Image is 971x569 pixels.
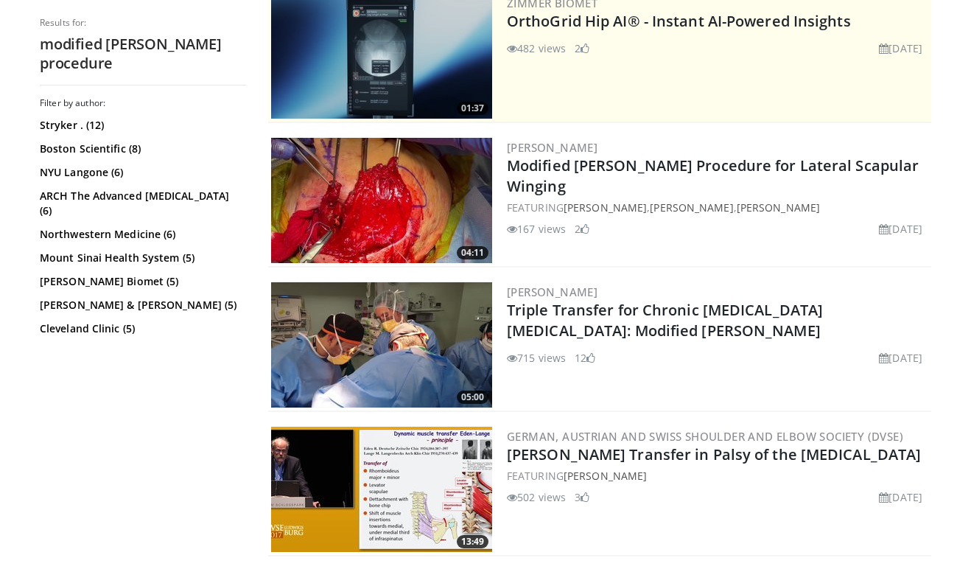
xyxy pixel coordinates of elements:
[40,274,242,289] a: [PERSON_NAME] Biomet (5)
[40,35,246,73] h2: modified [PERSON_NAME] procedure
[457,102,488,115] span: 01:37
[575,350,595,366] li: 12
[507,444,921,464] a: [PERSON_NAME] Transfer in Palsy of the [MEDICAL_DATA]
[507,200,928,215] div: FEATURING , ,
[40,298,242,313] a: [PERSON_NAME] & [PERSON_NAME] (5)
[650,200,733,214] a: [PERSON_NAME]
[40,227,242,242] a: Northwestern Medicine (6)
[575,41,589,56] li: 2
[271,138,492,263] a: 04:11
[507,300,823,341] a: Triple Transfer for Chronic [MEDICAL_DATA] [MEDICAL_DATA]: Modified [PERSON_NAME]
[40,118,242,133] a: Stryker . (12)
[271,427,492,552] img: 03188270-cd81-4af9-a1aa-3833997f5482.300x170_q85_crop-smart_upscale.jpg
[40,189,242,218] a: ARCH The Advanced [MEDICAL_DATA] (6)
[457,246,488,259] span: 04:11
[507,489,566,505] li: 502 views
[271,282,492,408] img: afb93d98-bcbd-4a61-bfba-52d982f22888.300x170_q85_crop-smart_upscale.jpg
[40,165,242,180] a: NYU Langone (6)
[457,391,488,404] span: 05:00
[879,41,922,56] li: [DATE]
[271,427,492,552] a: 13:49
[575,221,589,237] li: 2
[507,284,597,299] a: [PERSON_NAME]
[879,350,922,366] li: [DATE]
[40,251,242,265] a: Mount Sinai Health System (5)
[40,97,246,109] h3: Filter by author:
[40,17,246,29] p: Results for:
[457,535,488,548] span: 13:49
[507,41,566,56] li: 482 views
[507,468,928,484] div: FEATURING
[40,321,242,336] a: Cleveland Clinic (5)
[879,489,922,505] li: [DATE]
[507,140,597,155] a: [PERSON_NAME]
[575,489,589,505] li: 3
[271,138,492,263] img: 83f04c9e-407e-4eea-8b09-72af40023683.300x170_q85_crop-smart_upscale.jpg
[564,469,647,483] a: [PERSON_NAME]
[507,11,851,31] a: OrthoGrid Hip AI® - Instant AI-Powered Insights
[507,221,566,237] li: 167 views
[40,142,242,156] a: Boston Scientific (8)
[507,429,903,444] a: German, Austrian and Swiss Shoulder and Elbow Society (DVSE)
[737,200,820,214] a: [PERSON_NAME]
[271,282,492,408] a: 05:00
[507,350,566,366] li: 715 views
[879,221,922,237] li: [DATE]
[564,200,647,214] a: [PERSON_NAME]
[507,156,919,196] a: Modified [PERSON_NAME] Procedure for Lateral Scapular Winging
